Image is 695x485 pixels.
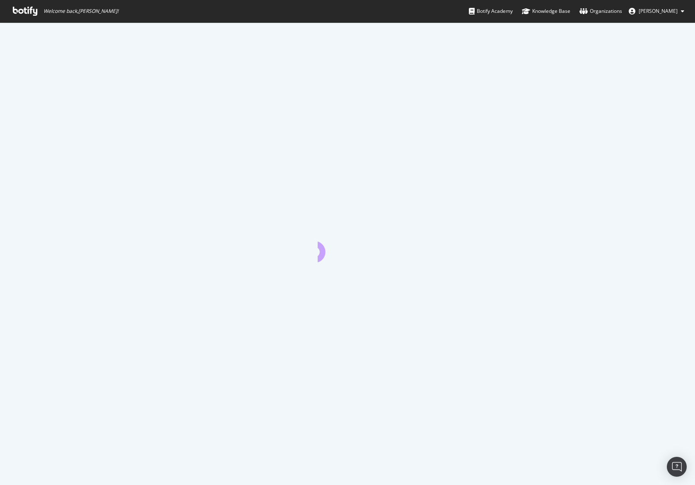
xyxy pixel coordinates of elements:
[622,5,691,18] button: [PERSON_NAME]
[522,7,570,15] div: Knowledge Base
[318,232,377,262] div: animation
[43,8,118,14] span: Welcome back, [PERSON_NAME] !
[469,7,513,15] div: Botify Academy
[579,7,622,15] div: Organizations
[667,457,687,477] div: Open Intercom Messenger
[639,7,678,14] span: Mike Tekula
